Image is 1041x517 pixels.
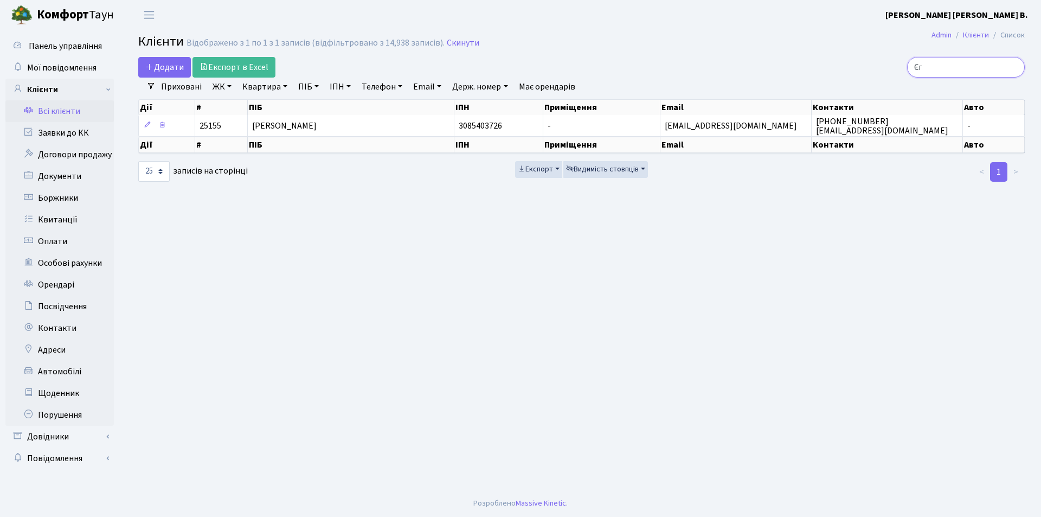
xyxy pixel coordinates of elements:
[248,100,454,115] th: ПІБ
[5,231,114,252] a: Оплати
[5,361,114,382] a: Автомобілі
[11,4,33,26] img: logo.png
[885,9,1028,22] a: [PERSON_NAME] [PERSON_NAME] В.
[516,497,566,509] a: Massive Kinetic
[357,78,407,96] a: Телефон
[660,100,812,115] th: Email
[963,137,1025,153] th: Авто
[660,137,812,153] th: Email
[515,78,580,96] a: Має орендарів
[473,497,568,509] div: Розроблено .
[192,57,275,78] a: Експорт в Excel
[5,252,114,274] a: Особові рахунки
[5,165,114,187] a: Документи
[548,120,551,132] span: -
[990,162,1007,182] a: 1
[812,100,963,115] th: Контакти
[325,78,355,96] a: ІПН
[139,137,195,153] th: Дії
[29,40,102,52] span: Панель управління
[885,9,1028,21] b: [PERSON_NAME] [PERSON_NAME] В.
[448,78,512,96] a: Держ. номер
[208,78,236,96] a: ЖК
[967,120,971,132] span: -
[5,100,114,122] a: Всі клієнти
[963,29,989,41] a: Клієнти
[5,317,114,339] a: Контакти
[515,161,562,178] button: Експорт
[915,24,1041,47] nav: breadcrumb
[5,57,114,79] a: Мої повідомлення
[138,57,191,78] a: Додати
[907,57,1025,78] input: Пошук...
[136,6,163,24] button: Переключити навігацію
[459,120,502,132] span: 3085403726
[5,274,114,296] a: Орендарі
[5,296,114,317] a: Посвідчення
[566,164,639,175] span: Видимість стовпців
[5,35,114,57] a: Панель управління
[518,164,553,175] span: Експорт
[195,100,248,115] th: #
[665,120,797,132] span: [EMAIL_ADDRESS][DOMAIN_NAME]
[409,78,446,96] a: Email
[187,38,445,48] div: Відображено з 1 по 1 з 1 записів (відфільтровано з 14,938 записів).
[447,38,479,48] a: Скинути
[543,100,660,115] th: Приміщення
[157,78,206,96] a: Приховані
[5,382,114,404] a: Щоденник
[931,29,952,41] a: Admin
[963,100,1025,115] th: Авто
[812,137,963,153] th: Контакти
[543,137,660,153] th: Приміщення
[5,187,114,209] a: Боржники
[5,79,114,100] a: Клієнти
[5,404,114,426] a: Порушення
[252,120,317,132] span: [PERSON_NAME]
[989,29,1025,41] li: Список
[5,209,114,231] a: Квитанції
[5,448,114,469] a: Повідомлення
[294,78,323,96] a: ПІБ
[248,137,454,153] th: ПІБ
[195,137,248,153] th: #
[27,62,97,74] span: Мої повідомлення
[5,426,114,448] a: Довідники
[138,161,170,182] select: записів на сторінці
[816,116,948,137] span: [PHONE_NUMBER] [EMAIL_ADDRESS][DOMAIN_NAME]
[454,137,544,153] th: ІПН
[200,120,221,132] span: 25155
[238,78,292,96] a: Квартира
[37,6,114,24] span: Таун
[37,6,89,23] b: Комфорт
[138,32,184,51] span: Клієнти
[5,339,114,361] a: Адреси
[454,100,544,115] th: ІПН
[139,100,195,115] th: Дії
[5,122,114,144] a: Заявки до КК
[563,161,648,178] button: Видимість стовпців
[138,161,248,182] label: записів на сторінці
[145,61,184,73] span: Додати
[5,144,114,165] a: Договори продажу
